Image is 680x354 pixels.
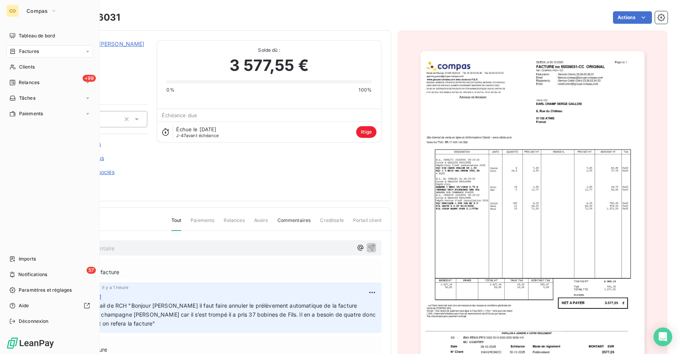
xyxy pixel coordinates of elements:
span: avant échéance [176,133,219,138]
span: Relances [19,79,39,86]
div: CO [6,5,19,17]
span: Relances [224,217,244,230]
span: 0% [166,86,174,93]
span: Paramètres et réglages [19,287,72,294]
span: Imports [19,255,36,262]
span: Tableau de bord [19,32,55,39]
span: Compas [26,8,48,14]
a: Aide [6,299,93,312]
span: Paiements [191,217,214,230]
a: EARL CHAMP [PERSON_NAME] [61,41,145,47]
span: Clients [19,63,35,70]
span: Tâches [19,95,35,102]
span: +99 [83,75,96,82]
span: Paiements [19,110,43,117]
span: Notifications [18,271,47,278]
span: 3 577,55 € [230,54,309,77]
span: 57 [87,267,96,274]
img: Logo LeanPay [6,337,55,349]
span: Avoirs [254,217,268,230]
span: Aide [19,302,29,309]
span: Litige : Le 13/10 Mail de RCH "Bonjour [PERSON_NAME] il faut faire annuler le prélèvement automat... [52,302,377,327]
span: Factures [19,48,39,55]
div: Open Intercom Messenger [654,328,672,346]
span: il y a 1 heure [102,285,128,290]
span: 100% [359,86,372,93]
span: Tout [171,217,182,231]
span: J-47 [176,133,186,138]
button: Actions [613,11,652,24]
span: Portail client [353,217,382,230]
span: 10416 [61,49,147,56]
span: litige [356,126,376,138]
span: Solde dû : [166,47,372,54]
span: Déconnexion [19,318,49,325]
span: Creditsafe [320,217,344,230]
span: Échue le [DATE] [176,126,216,132]
span: Commentaires [277,217,311,230]
span: Échéance due [162,112,197,118]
